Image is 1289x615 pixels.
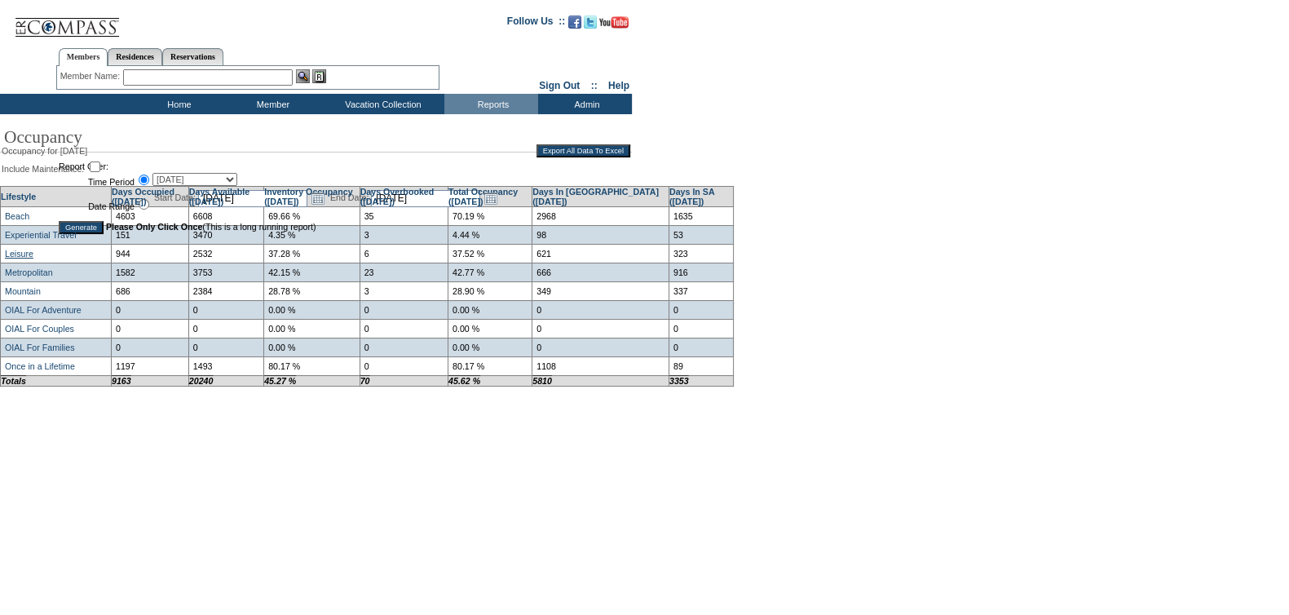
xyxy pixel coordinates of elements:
input: Export All Data To Excel [536,144,630,157]
a: Members [59,48,108,66]
td: 80.17 % [264,356,360,375]
td: 2532 [188,244,263,263]
td: 42.15 % [264,263,360,281]
td: 3753 [188,263,263,281]
td: 0 [112,300,189,319]
td: 1108 [532,356,669,375]
td: 0 [112,338,189,356]
td: 20240 [188,375,263,386]
a: Open the calendar popup. [482,189,500,207]
td: 686 [112,281,189,300]
span: End Date: [330,192,369,202]
td: 37.52 % [448,244,532,263]
img: Follow us on Twitter [584,15,597,29]
td: 0.00 % [448,319,532,338]
td: 0 [360,300,448,319]
span: Start Date: [154,192,196,202]
td: 1582 [112,263,189,281]
td: 89 [669,356,733,375]
td: 1635 [669,206,733,225]
td: 37.28 % [264,244,360,263]
td: 1197 [112,356,189,375]
td: 3470 [188,225,263,244]
a: Once in a Lifetime [5,361,75,371]
a: OIAL For Adventure [5,305,82,315]
td: 4603 [112,206,189,225]
td: 0.00 % [264,319,360,338]
td: 666 [532,263,669,281]
a: Days Overbooked ([DATE]) [360,187,435,206]
a: Inventory Occupancy ([DATE]) [264,187,352,206]
td: 42.77 % [448,263,532,281]
td: 0 [360,338,448,356]
img: Subscribe to our YouTube Channel [599,16,629,29]
img: View [296,69,310,83]
label: Time Period [88,177,135,187]
td: 35 [360,206,448,225]
td: 0 [360,356,448,375]
img: Reservations [312,69,326,83]
td: 80.17 % [448,356,532,375]
td: 0 [112,319,189,338]
a: Subscribe to our YouTube Channel [599,20,629,30]
td: 98 [532,225,669,244]
td: 337 [669,281,733,300]
a: Become our fan on Facebook [568,20,581,30]
a: Days In SA ([DATE]) [669,187,714,206]
td: 0.00 % [448,300,532,319]
td: 6 [360,244,448,263]
td: 0.00 % [264,338,360,356]
a: Sign Out [539,80,580,91]
td: 45.27 % [264,375,360,386]
td: Reports [444,94,538,114]
img: Compass Home [14,4,120,38]
td: 349 [532,281,669,300]
td: 28.78 % [264,281,360,300]
td: 944 [112,244,189,263]
a: Reservations [162,48,223,65]
td: 0.00 % [264,300,360,319]
td: Follow Us :: [507,14,565,33]
a: Days Occupied ([DATE]) [112,187,174,206]
td: 0 [532,300,669,319]
td: 4.35 % [264,225,360,244]
img: Become our fan on Facebook [568,15,581,29]
td: 2968 [532,206,669,225]
td: 3 [360,225,448,244]
a: Help [608,80,629,91]
td: 0 [188,300,263,319]
td: 323 [669,244,733,263]
td: 45.62 % [448,375,532,386]
a: Metropolitan [5,268,53,277]
td: 0 [669,319,733,338]
span: Include Maintenance: [2,164,84,174]
a: OIAL For Families [5,343,74,352]
td: 0 [532,338,669,356]
td: 3 [360,281,448,300]
a: Mountain [5,286,41,296]
a: Beach [5,211,29,221]
td: 916 [669,263,733,281]
strong: Please Only Click Once [106,222,202,232]
div: Member Name: [60,69,123,83]
span: Occupancy for [DATE] [2,146,87,156]
td: Home [130,94,224,114]
td: 0 [669,300,733,319]
td: 621 [532,244,669,263]
td: Member [224,94,318,114]
td: (This is a long running report) [59,221,631,234]
a: Open the calendar popup. [309,189,327,207]
td: 70.19 % [448,206,532,225]
td: 4.44 % [448,225,532,244]
a: Residences [108,48,162,65]
input: Generate [59,221,104,234]
td: 0 [188,338,263,356]
a: Lifestyle [1,192,36,201]
a: Follow us on Twitter [584,20,597,30]
span: :: [591,80,598,91]
td: 2384 [188,281,263,300]
td: 1493 [188,356,263,375]
td: Totals [1,375,112,386]
td: 0 [188,319,263,338]
td: 0 [360,319,448,338]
